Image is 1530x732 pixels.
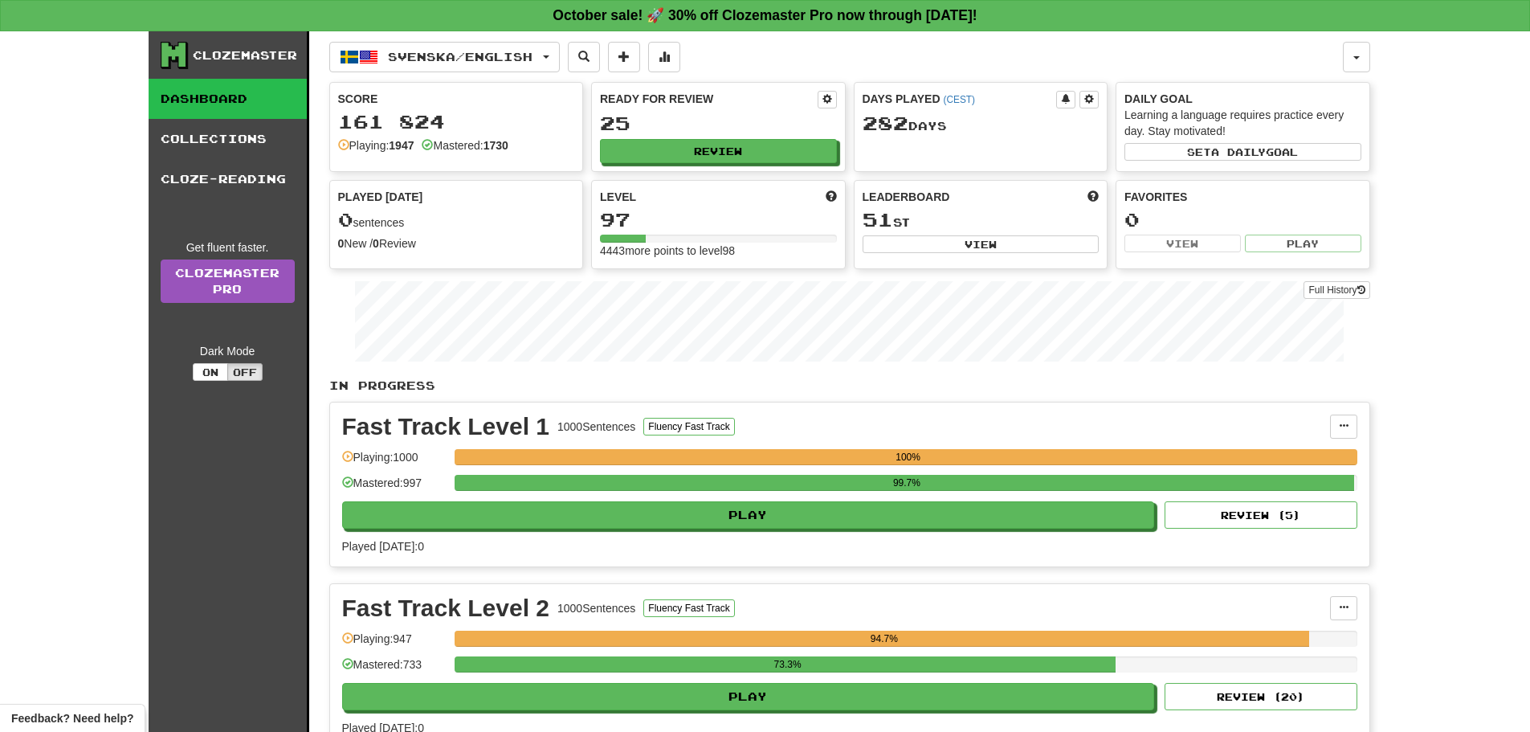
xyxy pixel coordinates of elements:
div: 73.3% [459,656,1116,673]
div: 99.7% [459,475,1354,491]
div: Playing: 947 [342,631,447,657]
span: a daily [1211,146,1266,157]
span: Open feedback widget [11,710,133,726]
div: 25 [600,113,837,133]
button: Review (5) [1165,501,1357,529]
span: Played [DATE]: 0 [342,540,424,553]
div: Mastered: 997 [342,475,447,501]
div: 1000 Sentences [557,600,635,616]
div: 97 [600,210,837,230]
span: Svenska / English [388,50,532,63]
div: New / Review [338,235,575,251]
span: Played [DATE] [338,189,423,205]
div: 0 [1124,210,1361,230]
span: 51 [863,208,893,231]
div: Day s [863,113,1100,134]
div: 4443 more points to level 98 [600,243,837,259]
button: Add sentence to collection [608,42,640,72]
div: Ready for Review [600,91,818,107]
div: Fast Track Level 2 [342,596,550,620]
strong: 0 [338,237,345,250]
div: Learning a language requires practice every day. Stay motivated! [1124,107,1361,139]
button: Play [342,501,1155,529]
button: Play [1245,235,1361,252]
div: st [863,210,1100,231]
div: 1000 Sentences [557,419,635,435]
span: 282 [863,112,908,134]
button: Review [600,139,837,163]
span: Level [600,189,636,205]
a: Cloze-Reading [149,159,307,199]
div: Dark Mode [161,343,295,359]
div: Score [338,91,575,107]
div: Days Played [863,91,1057,107]
button: Full History [1304,281,1369,299]
div: Get fluent faster. [161,239,295,256]
div: Favorites [1124,189,1361,205]
button: Seta dailygoal [1124,143,1361,161]
div: 94.7% [459,631,1309,647]
div: 100% [459,449,1357,465]
div: Mastered: [422,137,508,153]
a: ClozemasterPro [161,260,295,303]
div: Playing: 1000 [342,449,447,476]
button: Off [227,363,263,381]
span: 0 [338,208,353,231]
button: Search sentences [568,42,600,72]
div: Clozemaster [193,47,297,63]
strong: October sale! 🚀 30% off Clozemaster Pro now through [DATE]! [553,7,977,23]
button: Svenska/English [329,42,560,72]
span: Leaderboard [863,189,950,205]
button: Fluency Fast Track [643,418,734,436]
button: Play [342,683,1155,710]
strong: 0 [373,237,379,250]
span: Score more points to level up [826,189,837,205]
div: sentences [338,210,575,231]
div: Fast Track Level 1 [342,415,550,439]
strong: 1730 [483,139,508,152]
p: In Progress [329,378,1370,394]
button: Fluency Fast Track [643,599,734,617]
button: View [1124,235,1241,252]
button: More stats [648,42,680,72]
div: Daily Goal [1124,91,1361,107]
a: (CEST) [943,94,975,105]
button: Review (20) [1165,683,1357,710]
button: View [863,235,1100,253]
div: Playing: [338,137,414,153]
span: This week in points, UTC [1087,189,1099,205]
div: Mastered: 733 [342,656,447,683]
button: On [193,363,228,381]
div: 161 824 [338,112,575,132]
a: Dashboard [149,79,307,119]
strong: 1947 [389,139,414,152]
a: Collections [149,119,307,159]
